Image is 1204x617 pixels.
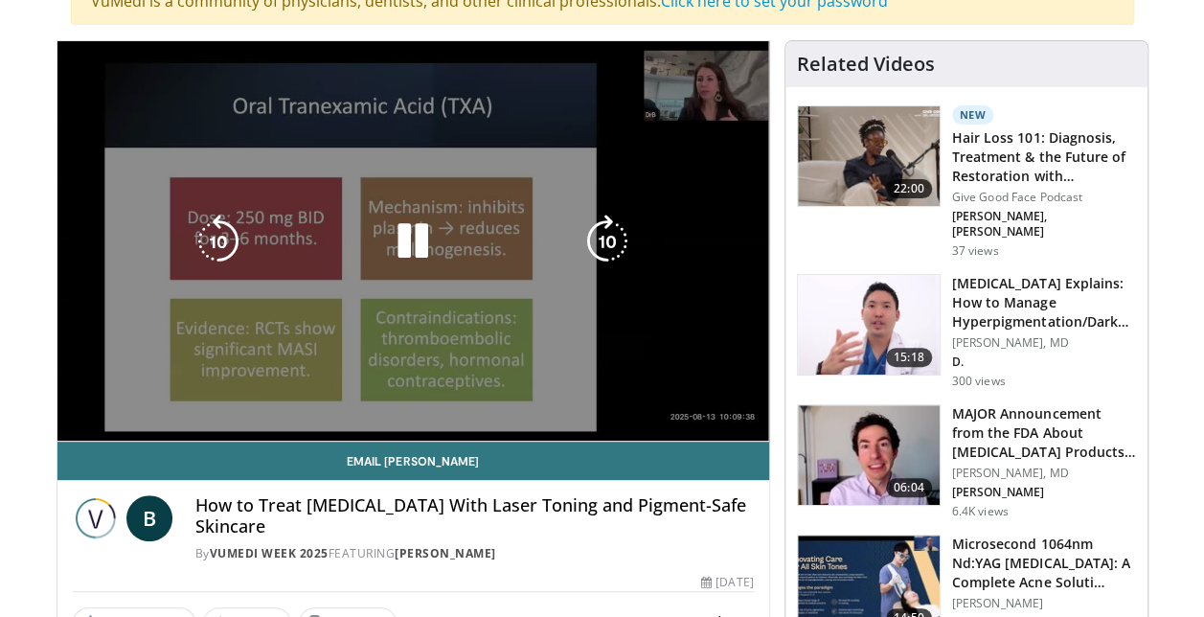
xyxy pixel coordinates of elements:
[952,466,1136,481] p: [PERSON_NAME], MD
[797,274,1136,389] a: 15:18 [MEDICAL_DATA] Explains: How to Manage Hyperpigmentation/Dark Spots o… [PERSON_NAME], MD D....
[886,179,932,198] span: 22:00
[798,275,940,375] img: e1503c37-a13a-4aad-9ea8-1e9b5ff728e6.150x105_q85_crop-smart_upscale.jpg
[952,596,1136,611] p: [PERSON_NAME]
[952,105,994,125] p: New
[952,243,999,259] p: 37 views
[952,190,1136,205] p: Give Good Face Podcast
[798,405,940,505] img: b8d0b268-5ea7-42fe-a1b9-7495ab263df8.150x105_q85_crop-smart_upscale.jpg
[952,354,1136,370] p: D.
[73,495,119,541] img: Vumedi Week 2025
[952,274,1136,331] h3: [MEDICAL_DATA] Explains: How to Manage Hyperpigmentation/Dark Spots o…
[952,485,1136,500] p: [PERSON_NAME]
[952,209,1136,240] p: [PERSON_NAME], [PERSON_NAME]
[952,535,1136,592] h3: Microsecond 1064nm Nd:YAG [MEDICAL_DATA]: A Complete Acne Soluti…
[126,495,172,541] a: B
[798,106,940,206] img: 823268b6-bc03-4188-ae60-9bdbfe394016.150x105_q85_crop-smart_upscale.jpg
[952,128,1136,186] h3: Hair Loss 101: Diagnosis, Treatment & the Future of Restoration with…
[886,478,932,497] span: 06:04
[395,545,496,561] a: [PERSON_NAME]
[57,442,769,480] a: Email [PERSON_NAME]
[797,105,1136,259] a: 22:00 New Hair Loss 101: Diagnosis, Treatment & the Future of Restoration with… Give Good Face Po...
[57,41,769,442] video-js: Video Player
[797,404,1136,519] a: 06:04 MAJOR Announcement from the FDA About [MEDICAL_DATA] Products | De… [PERSON_NAME], MD [PERS...
[952,504,1009,519] p: 6.4K views
[886,348,932,367] span: 15:18
[952,404,1136,462] h3: MAJOR Announcement from the FDA About [MEDICAL_DATA] Products | De…
[952,374,1006,389] p: 300 views
[952,335,1136,351] p: [PERSON_NAME], MD
[701,574,753,591] div: [DATE]
[210,545,329,561] a: Vumedi Week 2025
[195,495,754,537] h4: How to Treat [MEDICAL_DATA] With Laser Toning and Pigment-Safe Skincare
[797,53,935,76] h4: Related Videos
[195,545,754,562] div: By FEATURING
